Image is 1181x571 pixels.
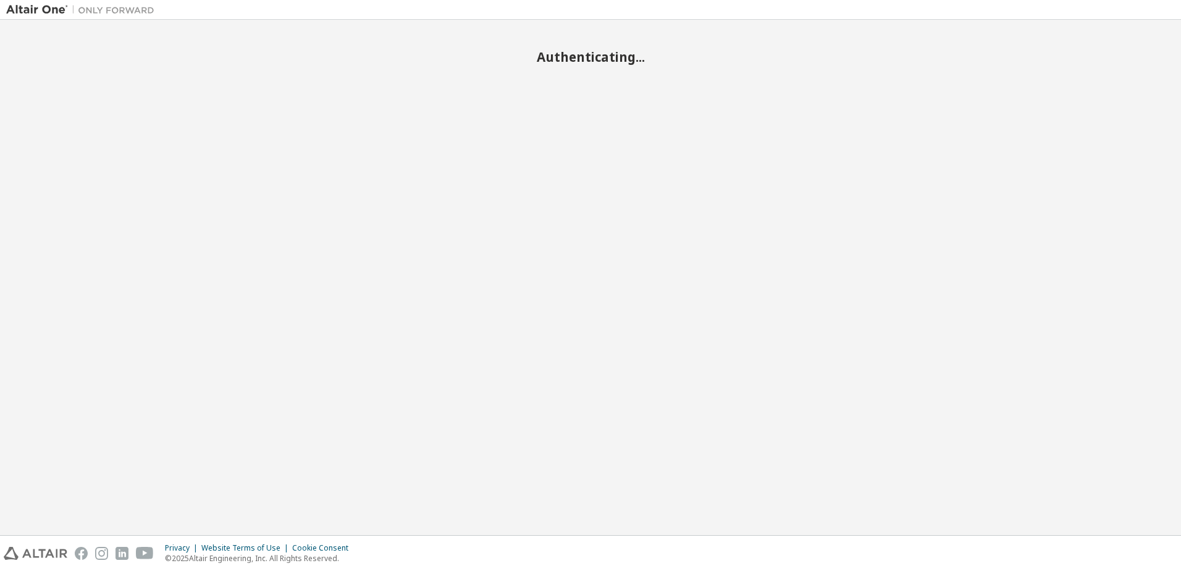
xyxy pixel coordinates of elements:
[4,547,67,560] img: altair_logo.svg
[165,553,356,564] p: © 2025 Altair Engineering, Inc. All Rights Reserved.
[95,547,108,560] img: instagram.svg
[6,4,161,16] img: Altair One
[136,547,154,560] img: youtube.svg
[75,547,88,560] img: facebook.svg
[6,49,1175,65] h2: Authenticating...
[201,543,292,553] div: Website Terms of Use
[116,547,128,560] img: linkedin.svg
[292,543,356,553] div: Cookie Consent
[165,543,201,553] div: Privacy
